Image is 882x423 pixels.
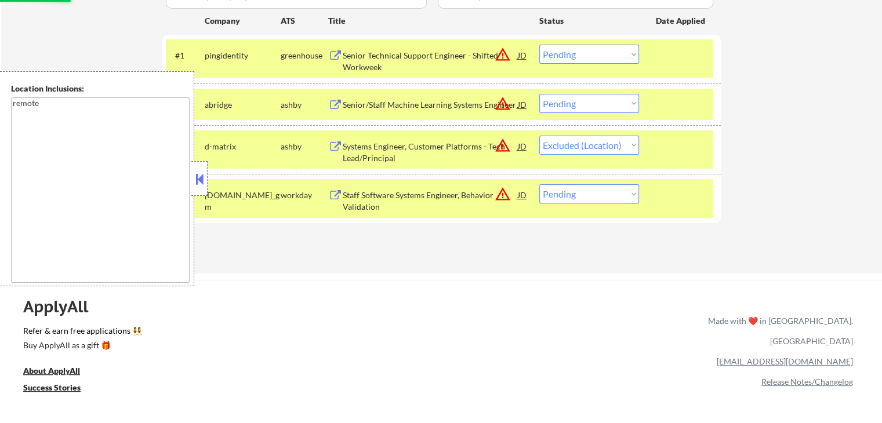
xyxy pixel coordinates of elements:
button: warning_amber [495,96,511,112]
div: Location Inclusions: [11,83,190,94]
div: ApplyAll [23,297,101,316]
u: About ApplyAll [23,366,80,375]
div: ashby [281,99,328,111]
a: Refer & earn free applications 👯‍♀️ [23,327,466,339]
div: [DOMAIN_NAME]_gm [205,189,281,212]
button: warning_amber [495,46,511,63]
div: Senior/Staff Machine Learning Systems Engineer [343,99,518,111]
a: Success Stories [23,381,96,396]
a: Buy ApplyAll as a gift 🎁 [23,339,139,353]
div: Status [539,10,639,31]
div: Staff Software Systems Engineer, Behavior Validation [343,189,518,212]
div: ATS [281,15,328,27]
button: warning_amber [495,137,511,154]
div: JD [517,136,528,156]
div: Senior Technical Support Engineer - Shifted Workweek [343,50,518,72]
div: workday [281,189,328,201]
div: JD [517,184,528,205]
u: Success Stories [23,382,81,392]
a: About ApplyAll [23,364,96,379]
div: #1 [175,50,195,61]
a: Release Notes/Changelog [761,377,853,386]
a: [EMAIL_ADDRESS][DOMAIN_NAME] [717,356,853,366]
div: Made with ❤️ in [GEOGRAPHIC_DATA], [GEOGRAPHIC_DATA] [703,311,853,351]
div: Buy ApplyAll as a gift 🎁 [23,341,139,349]
div: abridge [205,99,281,111]
div: ashby [281,141,328,152]
div: Title [328,15,528,27]
div: pingidentity [205,50,281,61]
button: warning_amber [495,186,511,202]
div: d-matrix [205,141,281,152]
div: JD [517,94,528,115]
div: Company [205,15,281,27]
div: greenhouse [281,50,328,61]
div: Systems Engineer, Customer Platforms - Tech Lead/Principal [343,141,518,163]
div: JD [517,45,528,65]
div: Date Applied [656,15,707,27]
